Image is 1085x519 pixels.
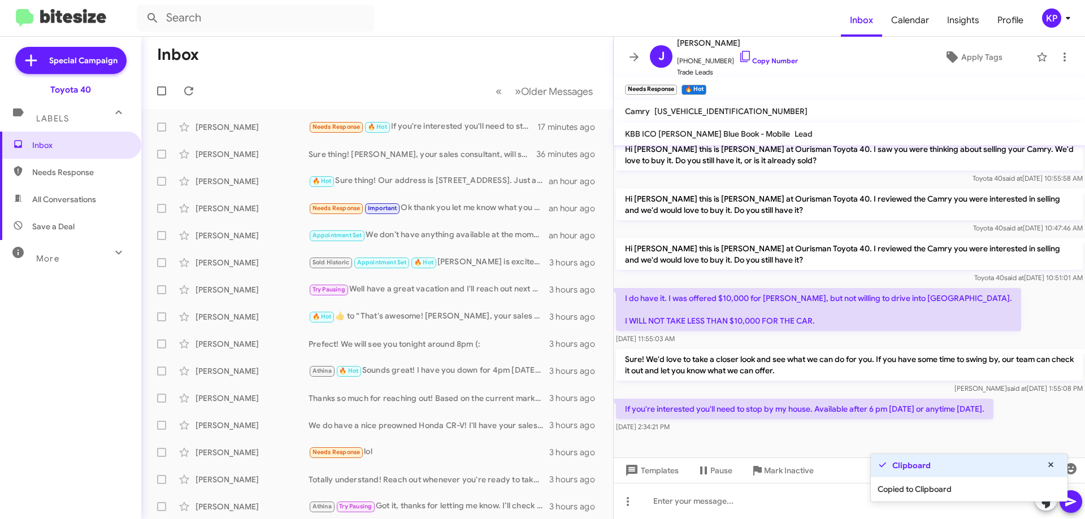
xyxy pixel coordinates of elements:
[616,422,670,431] span: [DATE] 2:34:21 PM
[616,139,1083,171] p: Hi [PERSON_NAME] this is [PERSON_NAME] at Ourisman Toyota 40. I saw you were thinking about selli...
[313,286,345,293] span: Try Pausing
[549,338,604,350] div: 3 hours ago
[196,203,309,214] div: [PERSON_NAME]
[1042,8,1061,28] div: KP
[1003,224,1023,232] span: said at
[309,500,549,513] div: Got it, thanks for letting me know. I’ll check back with you after [DATE] to see where things sta...
[313,177,332,185] span: 🔥 Hot
[313,313,332,320] span: 🔥 Hot
[313,204,361,212] span: Needs Response
[1002,174,1022,182] span: said at
[677,67,798,78] span: Trade Leads
[309,175,549,187] div: Sure thing! Our address is [STREET_ADDRESS]. Just ask for [PERSON_NAME] when you get here. Can’t ...
[339,367,358,374] span: 🔥 Hot
[954,384,1083,392] span: [PERSON_NAME] [DATE] 1:55:08 PM
[309,364,549,377] div: Sounds great! I have you down for 4pm [DATE] with [PERSON_NAME]!
[739,56,798,65] a: Copy Number
[368,123,387,130] span: 🔥 Hot
[549,230,604,241] div: an hour ago
[688,460,741,481] button: Pause
[15,47,127,74] a: Special Campaign
[313,503,332,510] span: Athina
[961,47,1002,67] span: Apply Tags
[309,338,549,350] div: Prefect! We will see you tonight around 8pm (:
[196,149,309,160] div: [PERSON_NAME]
[196,230,309,241] div: [PERSON_NAME]
[196,447,309,458] div: [PERSON_NAME]
[309,256,549,269] div: [PERSON_NAME] is excited to help you find the perfect vehicle and will be in touch as soon as the...
[1032,8,1073,28] button: KP
[616,349,1083,381] p: Sure! We'd love to take a closer look and see what we can do for you. If you have some time to sw...
[50,84,91,95] div: Toyota 40
[892,460,931,471] strong: Clipboard
[988,4,1032,37] a: Profile
[309,229,549,242] div: We don’t have anything available at the moment, but no worries! [PERSON_NAME], your sales consult...
[915,47,1031,67] button: Apply Tags
[309,446,549,459] div: lol
[654,106,808,116] span: [US_VEHICLE_IDENTIFICATION_NUMBER]
[549,257,604,268] div: 3 hours ago
[309,202,549,215] div: Ok thank you let me know what you have
[549,447,604,458] div: 3 hours ago
[625,106,650,116] span: Camry
[508,80,600,103] button: Next
[841,4,882,37] a: Inbox
[537,121,604,133] div: 17 minutes ago
[196,311,309,322] div: [PERSON_NAME]
[515,84,521,98] span: »
[309,149,536,160] div: Sure thing! [PERSON_NAME], your sales consultant, will send that over to you shortly!
[313,123,361,130] span: Needs Response
[368,204,397,212] span: Important
[36,254,59,264] span: More
[549,311,604,322] div: 3 hours ago
[677,36,798,50] span: [PERSON_NAME]
[36,114,69,124] span: Labels
[549,176,604,187] div: an hour ago
[313,232,362,239] span: Appointment Set
[764,460,814,481] span: Mark Inactive
[196,121,309,133] div: [PERSON_NAME]
[549,474,604,485] div: 3 hours ago
[616,238,1083,270] p: Hi [PERSON_NAME] this is [PERSON_NAME] at Ourisman Toyota 40. I reviewed the Camry you were inter...
[32,167,128,178] span: Needs Response
[196,257,309,268] div: [PERSON_NAME]
[682,85,706,95] small: 🔥 Hot
[1004,273,1024,282] span: said at
[309,120,537,133] div: If you're interested you'll need to stop by my house. Available after 6 pm [DATE] or anytime [DATE].
[339,503,372,510] span: Try Pausing
[309,283,549,296] div: Well have a great vacation and I'll reach out next week to set up a good time (:
[710,460,732,481] span: Pause
[49,55,118,66] span: Special Campaign
[549,203,604,214] div: an hour ago
[489,80,509,103] button: Previous
[973,174,1083,182] span: Toyota 40 [DATE] 10:55:58 AM
[32,139,128,151] span: Inbox
[614,460,688,481] button: Templates
[32,221,75,232] span: Save a Deal
[741,460,823,481] button: Mark Inactive
[871,477,1067,501] div: Copied to Clipboard
[196,338,309,350] div: [PERSON_NAME]
[196,501,309,512] div: [PERSON_NAME]
[549,284,604,295] div: 3 hours ago
[549,365,604,377] div: 3 hours ago
[536,149,604,160] div: 36 minutes ago
[309,392,549,404] div: Thanks so much for reaching out! Based on the current market value and the condition, I’d love fo...
[549,501,604,512] div: 3 hours ago
[974,273,1083,282] span: Toyota 40 [DATE] 10:51:01 AM
[521,85,593,98] span: Older Messages
[357,259,407,266] span: Appointment Set
[313,367,332,374] span: Athina
[313,259,350,266] span: Sold Historic
[137,5,374,32] input: Search
[882,4,938,37] span: Calendar
[309,420,549,431] div: We do have a nice preowned Honda CR-V! I'll have your sales consultant send that over to you!
[313,448,361,456] span: Needs Response
[196,365,309,377] div: [PERSON_NAME]
[938,4,988,37] a: Insights
[489,80,600,103] nav: Page navigation example
[196,284,309,295] div: [PERSON_NAME]
[625,85,677,95] small: Needs Response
